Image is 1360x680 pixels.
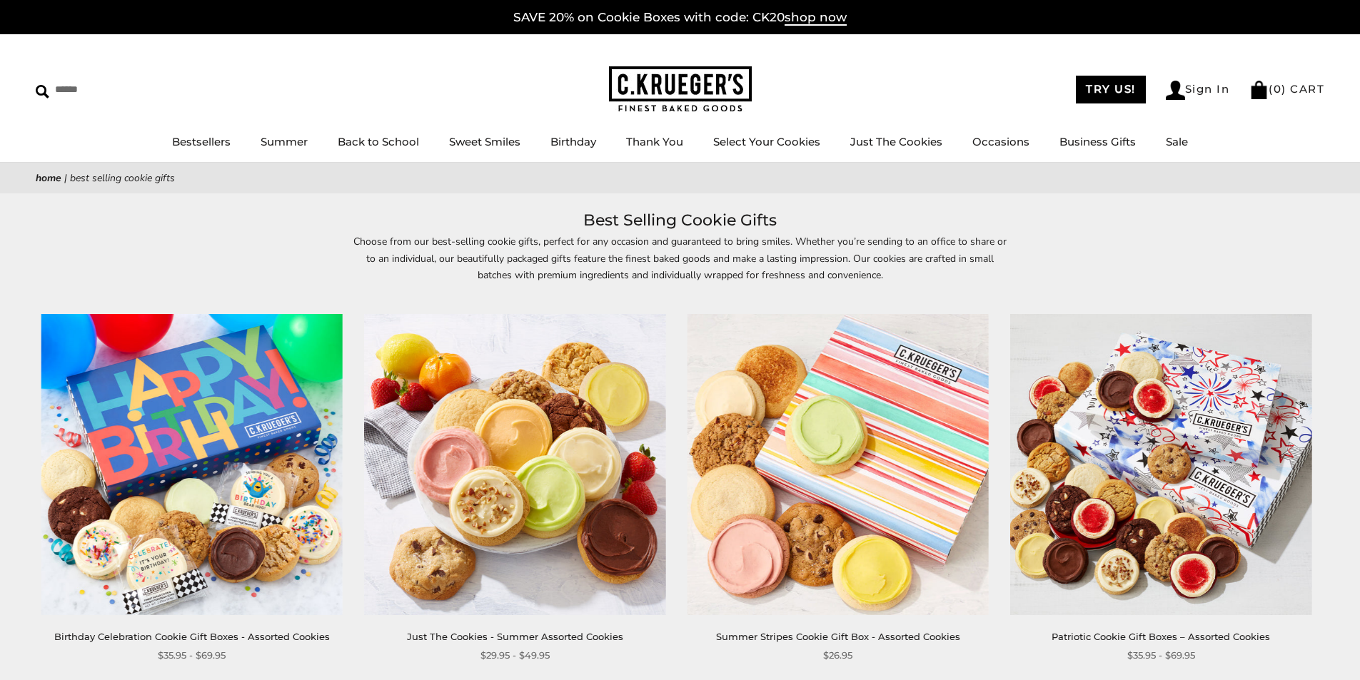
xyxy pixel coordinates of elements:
[36,170,1324,186] nav: breadcrumbs
[449,135,520,148] a: Sweet Smiles
[972,135,1029,148] a: Occasions
[1166,135,1188,148] a: Sale
[550,135,596,148] a: Birthday
[1059,135,1136,148] a: Business Gifts
[352,233,1009,299] p: Choose from our best-selling cookie gifts, perfect for any occasion and guaranteed to bring smile...
[1127,648,1195,663] span: $35.95 - $69.95
[64,171,67,185] span: |
[716,631,960,642] a: Summer Stripes Cookie Gift Box - Assorted Cookies
[513,10,847,26] a: SAVE 20% on Cookie Boxes with code: CK20shop now
[1010,314,1311,615] img: Patriotic Cookie Gift Boxes – Assorted Cookies
[1166,81,1230,100] a: Sign In
[407,631,623,642] a: Just The Cookies - Summer Assorted Cookies
[687,314,989,615] img: Summer Stripes Cookie Gift Box - Assorted Cookies
[364,314,665,615] img: Just The Cookies - Summer Assorted Cookies
[626,135,683,148] a: Thank You
[57,208,1303,233] h1: Best Selling Cookie Gifts
[609,66,752,113] img: C.KRUEGER'S
[1076,76,1146,103] a: TRY US!
[338,135,419,148] a: Back to School
[36,78,206,101] input: Search
[1249,81,1269,99] img: Bag
[823,648,852,663] span: $26.95
[480,648,550,663] span: $29.95 - $49.95
[54,631,330,642] a: Birthday Celebration Cookie Gift Boxes - Assorted Cookies
[158,648,226,663] span: $35.95 - $69.95
[1166,81,1185,100] img: Account
[36,171,61,185] a: Home
[785,10,847,26] span: shop now
[1274,82,1282,96] span: 0
[172,135,231,148] a: Bestsellers
[850,135,942,148] a: Just The Cookies
[70,171,175,185] span: Best Selling Cookie Gifts
[1249,82,1324,96] a: (0) CART
[1052,631,1270,642] a: Patriotic Cookie Gift Boxes – Assorted Cookies
[713,135,820,148] a: Select Your Cookies
[261,135,308,148] a: Summer
[41,314,343,615] img: Birthday Celebration Cookie Gift Boxes - Assorted Cookies
[36,85,49,98] img: Search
